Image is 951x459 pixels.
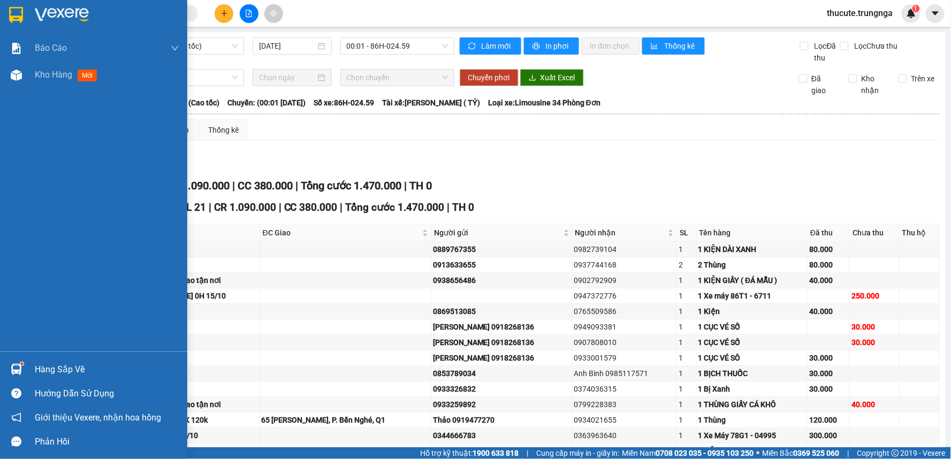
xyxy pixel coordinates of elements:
[434,227,561,239] span: Người gửi
[574,243,675,255] div: 0982739104
[301,179,401,192] span: Tổng cước 1.470.000
[848,447,849,459] span: |
[679,352,694,364] div: 1
[679,259,694,271] div: 2
[851,321,897,333] div: 30.000
[482,40,513,52] span: Làm mới
[574,414,675,426] div: 0934021655
[679,290,694,302] div: 1
[35,362,179,378] div: Hàng sắp về
[433,243,570,255] div: 0889767355
[433,430,570,441] div: 0344666783
[44,35,98,59] li: 02523829182
[809,243,848,255] div: 80.000
[698,383,806,395] div: 1 Bị Xanh
[264,4,283,23] button: aim
[664,40,696,52] span: Thống kê
[679,305,694,317] div: 1
[420,447,519,459] span: Hỗ trợ kỹ thuật:
[698,445,806,457] div: 1 HỘP
[574,445,675,457] div: 0933553822
[809,305,848,317] div: 40.000
[433,414,570,426] div: Thảo 0919477270
[314,97,374,109] span: Số xe: 86H-024.59
[698,290,806,302] div: 1 Xe máy 86T1 - 6711
[208,124,239,136] div: Thống kê
[520,69,584,86] button: downloadXuất Excel
[44,37,52,45] span: phone
[346,201,445,213] span: Tổng cước 1.470.000
[245,10,253,17] span: file-add
[698,352,806,364] div: 1 CỤC VÉ SÔ
[574,336,675,348] div: 0907808010
[11,388,21,399] span: question-circle
[810,40,840,64] span: Lọc Đã thu
[809,259,848,271] div: 80.000
[809,352,848,364] div: 30.000
[171,44,179,52] span: down
[238,179,293,192] span: CC 380.000
[808,73,841,96] span: Đã giao
[488,97,600,109] span: Loại xe: Limousine 34 Phòng Đơn
[574,305,675,317] div: 0765509586
[44,61,52,68] span: environment
[214,201,276,213] span: CR 1.090.000
[574,321,675,333] div: 0949093381
[433,368,570,379] div: 0853789034
[679,336,694,348] div: 1
[215,4,233,23] button: plus
[134,224,260,242] th: Ghi chú
[433,305,570,317] div: 0869513085
[433,383,570,395] div: 0933326832
[11,412,21,423] span: notification
[11,437,21,447] span: message
[851,290,897,302] div: 250.000
[541,72,575,83] span: Xuất Excel
[850,224,899,242] th: Chưa thu
[532,42,542,51] span: printer
[698,399,806,410] div: 1 THÙNG GIẤY CÁ KHÔ
[698,259,806,271] div: 2 Thùng
[794,449,840,457] strong: 0369 525 060
[900,224,940,242] th: Thu hộ
[907,73,939,85] span: Trên xe
[382,97,480,109] span: Tài xế: [PERSON_NAME] ( TÝ)
[524,37,579,55] button: printerIn phơi
[850,40,900,52] span: Lọc Chưa thu
[473,449,519,457] strong: 1900 633 818
[622,447,754,459] span: Miền Nam
[11,70,22,81] img: warehouse-icon
[340,201,343,213] span: |
[809,274,848,286] div: 40.000
[698,305,806,317] div: 1 Kiện
[926,4,945,23] button: caret-down
[220,10,228,17] span: plus
[697,224,808,242] th: Tên hàng
[574,352,675,364] div: 0933001579
[575,227,666,239] span: Người nhận
[433,399,570,410] div: 0933259892
[679,274,694,286] div: 1
[912,5,920,12] sup: 1
[679,399,694,410] div: 1
[574,430,675,441] div: 0363963640
[35,41,67,55] span: Báo cáo
[892,449,899,457] span: copyright
[931,9,940,18] span: caret-down
[468,42,477,51] span: sync
[574,290,675,302] div: 0947372776
[546,40,570,52] span: In phơi
[857,73,891,96] span: Kho nhận
[453,201,475,213] span: TH 0
[9,7,23,23] img: logo-vxr
[409,179,432,192] span: TH 0
[433,321,570,333] div: [PERSON_NAME] 0918268136
[433,352,570,364] div: [PERSON_NAME] 0918268136
[125,3,185,12] strong: [PERSON_NAME] -
[136,274,257,286] div: Khách muốn giao tận nơi
[574,259,675,271] div: 0937744168
[35,411,161,424] span: Giới thiệu Vexere, nhận hoa hồng
[136,414,257,426] div: Tận nơi 70k, CK 120k
[851,399,897,410] div: 40.000
[295,179,298,192] span: |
